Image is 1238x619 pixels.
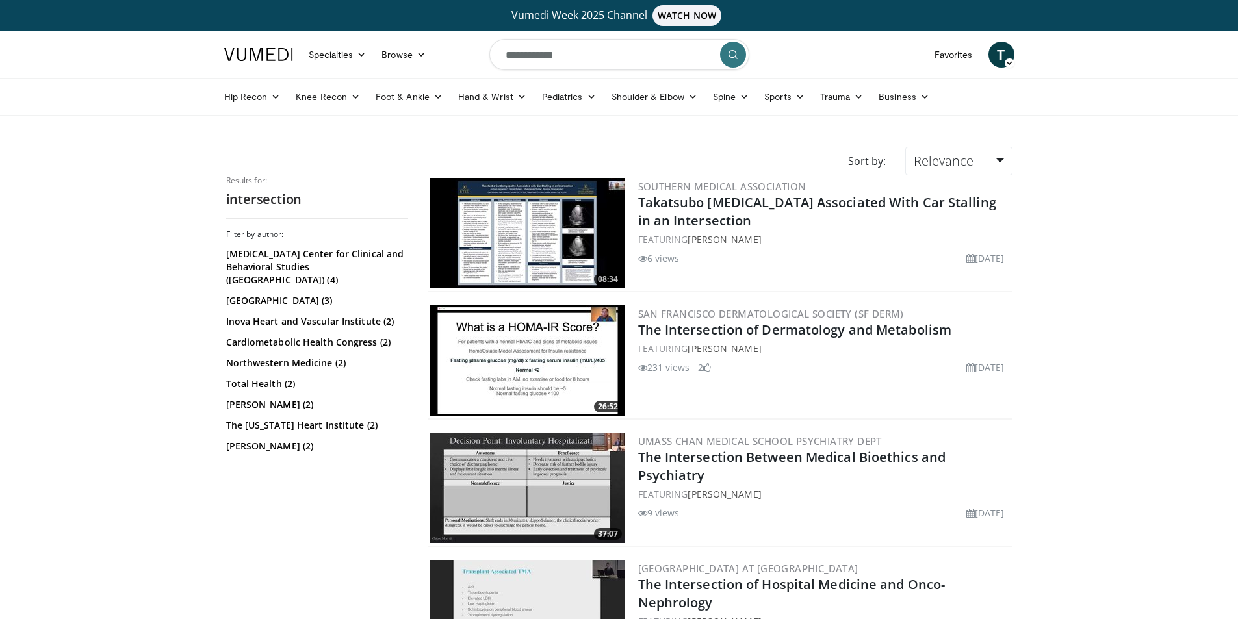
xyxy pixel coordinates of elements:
a: 26:52 [430,305,625,416]
a: Shoulder & Elbow [604,84,705,110]
a: Southern Medical Association [638,180,806,193]
a: Sports [756,84,812,110]
div: Sort by: [838,147,896,175]
img: 9ddc8e77-c018-4cd9-9429-3250b2cffff6.300x170_q85_crop-smart_upscale.jpg [430,305,625,416]
a: Hip Recon [216,84,289,110]
input: Search topics, interventions [489,39,749,70]
a: [PERSON_NAME] [688,233,761,246]
li: 231 views [638,360,690,374]
a: UMass Chan Medical School Psychiatry Dept [638,435,882,448]
a: Inova Heart and Vascular Institute (2) [226,315,405,328]
p: Results for: [226,175,408,186]
li: 9 views [638,506,680,520]
a: Knee Recon [288,84,368,110]
a: 37:07 [430,433,625,543]
a: Specialties [301,42,374,68]
li: [DATE] [966,506,1005,520]
a: Total Health (2) [226,377,405,390]
h2: intersection [226,191,408,208]
a: [GEOGRAPHIC_DATA] (3) [226,294,405,307]
li: [DATE] [966,360,1005,374]
span: 37:07 [594,528,622,540]
a: Foot & Ankle [368,84,450,110]
img: VuMedi Logo [224,48,293,61]
img: a04a50f3-442e-4481-978b-138f28e57b39.300x170_q85_crop-smart_upscale.jpg [430,433,625,543]
a: Business [871,84,937,110]
span: 08:34 [594,273,622,285]
a: Favorites [927,42,981,68]
a: Trauma [812,84,871,110]
a: [PERSON_NAME] (2) [226,398,405,411]
li: 2 [698,360,711,374]
a: Cardiometabolic Health Congress (2) [226,336,405,349]
div: FEATURING [638,233,1010,246]
span: 26:52 [594,401,622,412]
h3: Filter by author: [226,229,408,240]
a: Relevance [905,147,1012,175]
a: Spine [705,84,756,110]
a: Hand & Wrist [450,84,534,110]
a: [PERSON_NAME] [688,488,761,500]
a: Takatsubo [MEDICAL_DATA] Associated With Car Stalling in an Intersection [638,194,996,229]
a: [PERSON_NAME] [688,342,761,355]
a: The [US_STATE] Heart Institute (2) [226,419,405,432]
span: Relevance [914,152,974,170]
a: The Intersection of Dermatology and Metabolism [638,321,952,338]
a: Northwestern Medicine (2) [226,357,405,370]
a: [PERSON_NAME] (2) [226,440,405,453]
a: The Intersection Between Medical Bioethics and Psychiatry [638,448,946,484]
a: T [988,42,1014,68]
img: 14e0e90e-ab20-4bc7-9bfe-383e3af8fca3.300x170_q85_crop-smart_upscale.jpg [430,178,625,288]
a: Browse [374,42,433,68]
a: Vumedi Week 2025 ChannelWATCH NOW [226,5,1012,26]
a: San Francisco Dermatological Society (SF Derm) [638,307,904,320]
span: WATCH NOW [652,5,721,26]
a: [MEDICAL_DATA] Center for Clinical and Behavioral Studies ([GEOGRAPHIC_DATA]) (4) [226,247,405,286]
li: [DATE] [966,251,1005,265]
div: FEATURING [638,487,1010,501]
a: 08:34 [430,178,625,288]
a: The Intersection of Hospital Medicine and Onco-Nephrology [638,575,946,611]
a: [GEOGRAPHIC_DATA] at [GEOGRAPHIC_DATA] [638,562,858,575]
a: Pediatrics [534,84,604,110]
li: 6 views [638,251,680,265]
div: FEATURING [638,342,1010,355]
